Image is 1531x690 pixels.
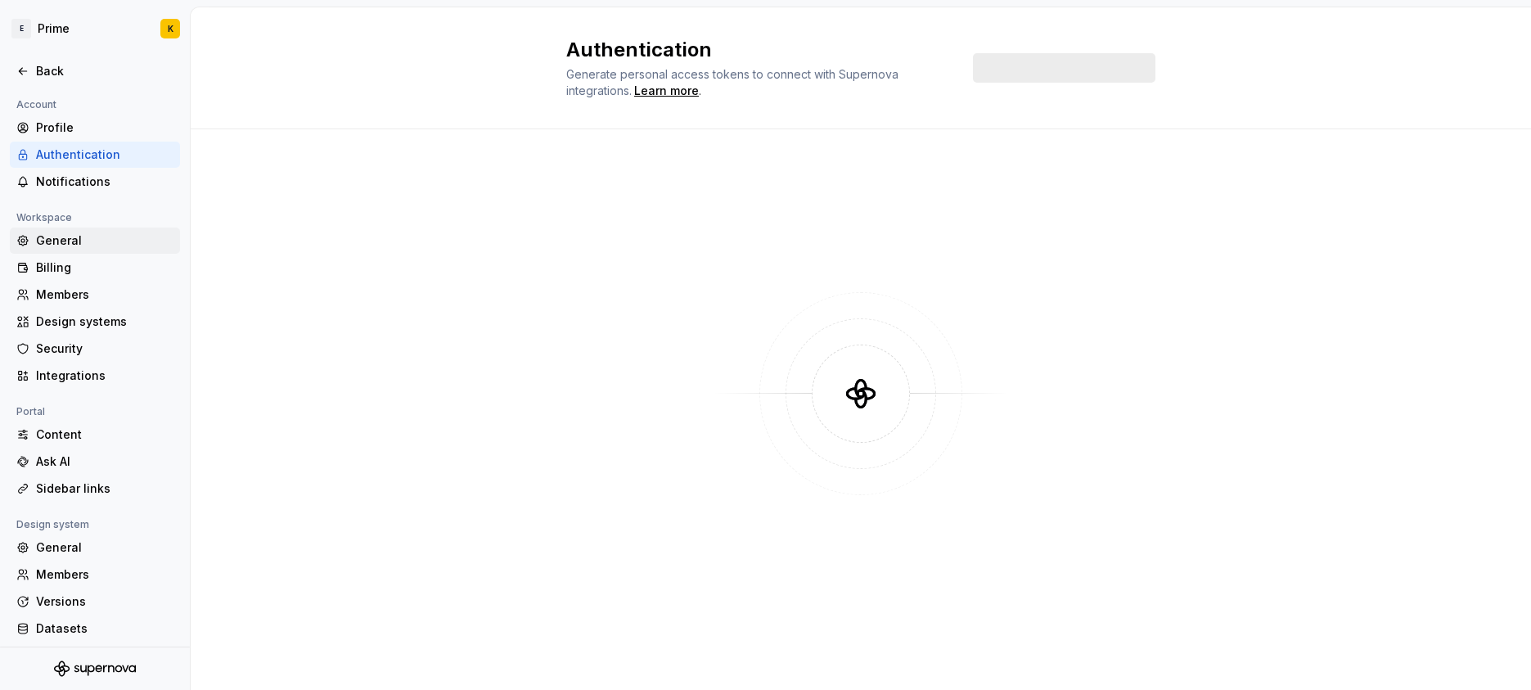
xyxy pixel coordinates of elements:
[36,620,173,637] div: Datasets
[11,19,31,38] div: E
[10,336,180,362] a: Security
[10,309,180,335] a: Design systems
[10,515,96,534] div: Design system
[10,255,180,281] a: Billing
[10,402,52,422] div: Portal
[3,11,187,47] button: EPrimeK
[10,228,180,254] a: General
[10,208,79,228] div: Workspace
[36,313,173,330] div: Design systems
[10,422,180,448] a: Content
[10,115,180,141] a: Profile
[10,449,180,475] a: Ask AI
[36,63,173,79] div: Back
[36,232,173,249] div: General
[10,534,180,561] a: General
[36,147,173,163] div: Authentication
[36,174,173,190] div: Notifications
[10,282,180,308] a: Members
[36,593,173,610] div: Versions
[10,589,180,615] a: Versions
[10,95,63,115] div: Account
[36,426,173,443] div: Content
[10,561,180,588] a: Members
[36,539,173,556] div: General
[36,566,173,583] div: Members
[168,22,173,35] div: K
[36,368,173,384] div: Integrations
[10,142,180,168] a: Authentication
[54,661,136,677] svg: Supernova Logo
[566,67,902,97] span: Generate personal access tokens to connect with Supernova integrations.
[10,169,180,195] a: Notifications
[10,476,180,502] a: Sidebar links
[10,58,180,84] a: Back
[38,20,70,37] div: Prime
[36,480,173,497] div: Sidebar links
[36,286,173,303] div: Members
[36,259,173,276] div: Billing
[634,83,699,99] a: Learn more
[36,120,173,136] div: Profile
[10,363,180,389] a: Integrations
[36,340,173,357] div: Security
[566,37,953,63] h2: Authentication
[10,616,180,642] a: Datasets
[632,85,701,97] span: .
[36,453,173,470] div: Ask AI
[10,643,180,669] a: Documentation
